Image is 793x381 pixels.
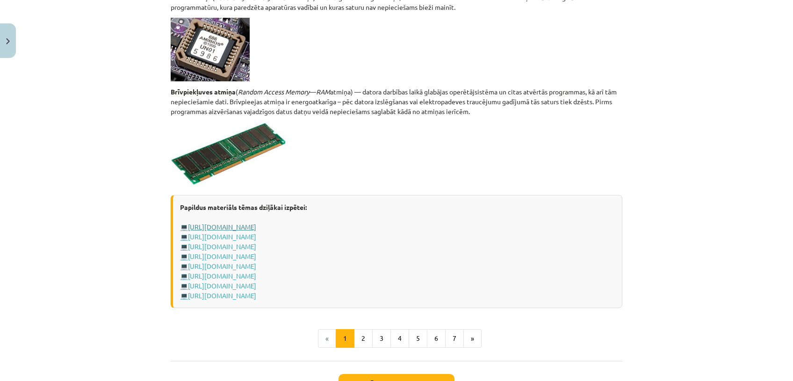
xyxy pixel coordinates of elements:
[171,87,622,116] p: ( — atmiņa) — datora darbības laikā glabājas operētājsistēma un citas atvērtās programmas, kā arī...
[171,195,622,308] div: 💻 💻 💻 💻 💻 💻 💻 💻
[463,329,482,348] button: »
[372,329,391,348] button: 3
[180,203,307,211] strong: Papildus materiāls tēmas dziļākai izpētei:
[188,223,256,231] a: [URL][DOMAIN_NAME]
[390,329,409,348] button: 4
[188,242,256,251] a: [URL][DOMAIN_NAME]
[6,38,10,44] img: icon-close-lesson-0947bae3869378f0d4975bcd49f059093ad1ed9edebbc8119c70593378902aed.svg
[188,262,256,270] a: [URL][DOMAIN_NAME]
[336,329,354,348] button: 1
[188,252,256,260] a: [URL][DOMAIN_NAME]
[316,87,330,96] em: RAM
[188,281,256,290] a: [URL][DOMAIN_NAME]
[188,232,256,241] a: [URL][DOMAIN_NAME]
[445,329,464,348] button: 7
[354,329,373,348] button: 2
[188,291,256,300] a: [URL][DOMAIN_NAME]
[171,329,622,348] nav: Page navigation example
[409,329,427,348] button: 5
[188,272,256,280] a: [URL][DOMAIN_NAME]
[171,87,236,96] strong: Brīvpiekļuves atmiņa
[427,329,446,348] button: 6
[238,87,310,96] em: Random Access Memory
